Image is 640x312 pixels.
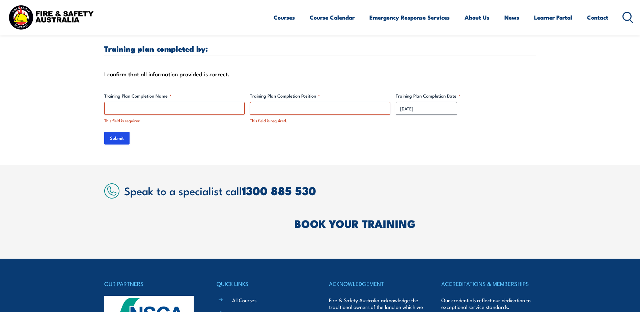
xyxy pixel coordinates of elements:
input: dd/mm/yyyy [396,102,457,115]
div: I confirm that all information provided is correct. [104,69,536,79]
h4: OUR PARTNERS [104,279,199,288]
h3: Training plan completed by: [104,45,536,52]
a: About Us [465,8,490,26]
h2: BOOK YOUR TRAINING [295,218,536,228]
a: News [504,8,519,26]
h2: Speak to a specialist call [124,184,536,197]
h4: QUICK LINKS [217,279,311,288]
a: Course Calendar [310,8,355,26]
label: Training Plan Completion Name [104,93,245,99]
input: Submit [104,132,130,145]
label: Training Plan Completion Date [396,93,536,99]
a: Emergency Response Services [369,8,450,26]
h4: ACCREDITATIONS & MEMBERSHIPS [441,279,536,288]
h4: ACKNOWLEDGEMENT [329,279,423,288]
a: Courses [274,8,295,26]
div: This field is required. [250,118,390,124]
a: 1300 885 530 [242,181,316,199]
p: Our credentials reflect our dedication to exceptional service standards. [441,297,536,310]
a: Contact [587,8,608,26]
div: This field is required. [104,118,245,124]
label: Training Plan Completion Position [250,93,390,99]
a: All Courses [232,296,256,304]
a: Learner Portal [534,8,572,26]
